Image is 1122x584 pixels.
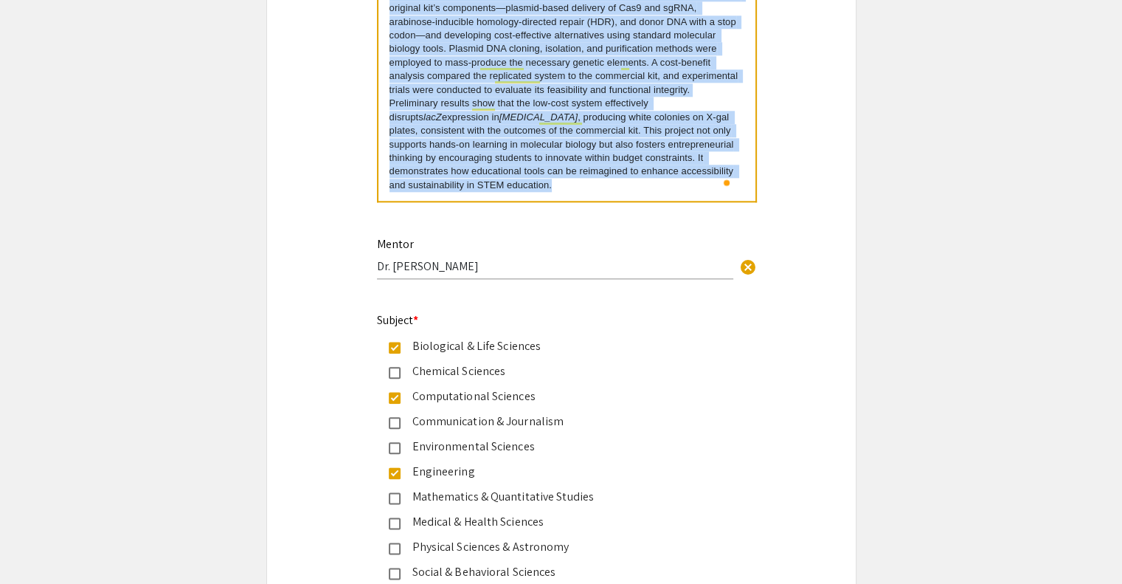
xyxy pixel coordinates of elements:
[423,111,442,123] em: lacZ
[377,312,419,328] mat-label: Subject
[11,518,63,573] iframe: Chat
[389,97,744,192] p: Preliminary results show that the low-cost system effectively disrupts expression in , producing ...
[377,236,414,252] mat-label: Mentor
[401,337,710,355] div: Biological & Life Sciences
[739,258,757,276] span: cancel
[401,488,710,506] div: Mathematics & Quantitative Studies
[733,251,763,281] button: Clear
[401,413,710,430] div: Communication & Journalism
[401,388,710,405] div: Computational Sciences
[401,438,710,456] div: Environmental Sciences
[377,258,733,274] input: Type Here
[401,538,710,556] div: Physical Sciences & Astronomy
[401,363,710,380] div: Chemical Sciences
[499,111,578,123] em: [MEDICAL_DATA]
[401,463,710,481] div: Engineering
[401,563,710,581] div: Social & Behavioral Sciences
[401,513,710,531] div: Medical & Health Sciences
